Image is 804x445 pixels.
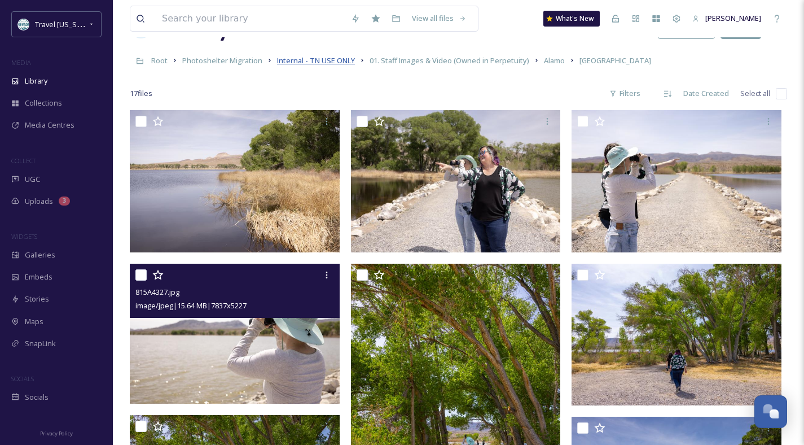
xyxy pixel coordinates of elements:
div: 3 [59,197,70,206]
span: Stories [25,294,49,304]
a: [GEOGRAPHIC_DATA] [579,54,651,67]
span: WIDGETS [11,232,37,241]
span: Uploads [25,196,53,207]
img: F98A5381.jpg [572,264,784,406]
input: Search your library [156,6,345,31]
span: Galleries [25,250,55,260]
span: Media Centres [25,120,74,130]
div: Filters [604,82,646,104]
a: [PERSON_NAME] [687,7,767,29]
span: Internal - TN USE ONLY [277,55,355,66]
span: Maps [25,316,43,327]
span: 01. Staff Images & Video (Owned in Perpetuity) [370,55,529,66]
span: COLLECT [11,156,36,165]
span: 815A4327.jpg [135,287,179,297]
a: Privacy Policy [40,426,73,439]
span: Travel [US_STATE] [35,19,95,29]
span: SnapLink [25,338,56,349]
span: Root [151,55,168,66]
img: download.jpeg [18,19,29,30]
a: Root [151,54,168,67]
span: Privacy Policy [40,430,73,437]
div: Date Created [678,82,735,104]
span: MEDIA [11,58,31,67]
a: View all files [406,7,472,29]
img: 815A4344.jpg [351,110,564,252]
img: 815A4324.jpg [130,110,342,252]
span: Alamo [544,55,565,66]
span: Select all [740,88,770,99]
a: Photoshelter Migration [182,54,262,67]
span: [PERSON_NAME] [705,13,761,23]
span: Socials [25,392,49,403]
span: SOCIALS [11,374,34,383]
span: image/jpeg | 15.64 MB | 7837 x 5227 [135,300,247,311]
a: Alamo [544,54,565,67]
span: Collections [25,98,62,108]
span: Embeds [25,272,52,282]
span: 17 file s [130,88,152,99]
a: 01. Staff Images & Video (Owned in Perpetuity) [370,54,529,67]
button: Open Chat [754,395,787,428]
img: 815A4327.jpg [130,264,340,404]
span: [GEOGRAPHIC_DATA] [579,55,651,66]
a: Internal - TN USE ONLY [277,54,355,67]
img: 815A4332.jpg [572,110,784,252]
span: UGC [25,174,40,185]
span: Library [25,76,47,86]
a: What's New [543,11,600,27]
span: Photoshelter Migration [182,55,262,66]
